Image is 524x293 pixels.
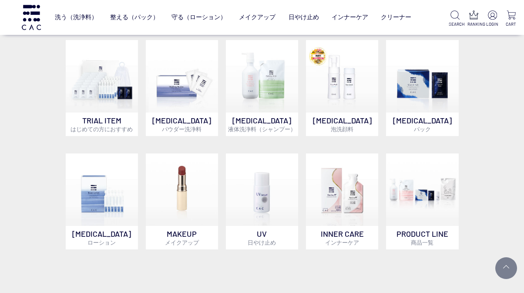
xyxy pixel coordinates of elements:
p: TRIAL ITEM [66,112,138,136]
span: ローション [87,239,116,246]
span: 商品一覧 [411,239,433,246]
span: はじめての方におすすめ [71,126,133,133]
a: 守る（ローション） [171,7,226,28]
p: [MEDICAL_DATA] [386,112,458,136]
a: MAKEUPメイクアップ [146,153,218,249]
a: [MEDICAL_DATA]液体洗浄料（シャンプー） [226,40,298,136]
a: 洗う（洗浄料） [55,7,97,28]
p: MAKEUP [146,226,218,249]
a: [MEDICAL_DATA]パウダー洗浄料 [146,40,218,136]
a: [MEDICAL_DATA]ローション [66,153,138,249]
a: PRODUCT LINE商品一覧 [386,153,458,249]
p: SEARCH [449,21,461,27]
span: パック [414,126,431,133]
a: UV日やけ止め [226,153,298,249]
p: [MEDICAL_DATA] [306,112,378,136]
a: インナーケア [332,7,368,28]
a: [MEDICAL_DATA]パック [386,40,458,136]
span: 泡洗顔料 [331,126,353,133]
img: 泡洗顔料 [306,40,378,112]
img: インナーケア [306,153,378,226]
a: LOGIN [486,10,498,27]
span: インナーケア [325,239,359,246]
p: RANKING [467,21,480,27]
span: 液体洗浄料（シャンプー） [228,126,296,133]
p: [MEDICAL_DATA] [66,226,138,249]
a: CART [505,10,517,27]
a: RANKING [467,10,480,27]
img: トライアルセット [66,40,138,112]
p: [MEDICAL_DATA] [226,112,298,136]
a: トライアルセット TRIAL ITEMはじめての方におすすめ [66,40,138,136]
p: UV [226,226,298,249]
a: SEARCH [449,10,461,27]
a: クリーナー [381,7,411,28]
img: logo [20,5,42,30]
span: メイクアップ [165,239,199,246]
p: [MEDICAL_DATA] [146,112,218,136]
span: パウダー洗浄料 [162,126,202,133]
a: インナーケア INNER CAREインナーケア [306,153,378,249]
p: CART [505,21,517,27]
a: 日やけ止め [289,7,319,28]
span: 日やけ止め [248,239,276,246]
a: 泡洗顔料 [MEDICAL_DATA]泡洗顔料 [306,40,378,136]
a: 整える（パック） [110,7,159,28]
p: PRODUCT LINE [386,226,458,249]
p: LOGIN [486,21,498,27]
p: INNER CARE [306,226,378,249]
a: メイクアップ [239,7,275,28]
